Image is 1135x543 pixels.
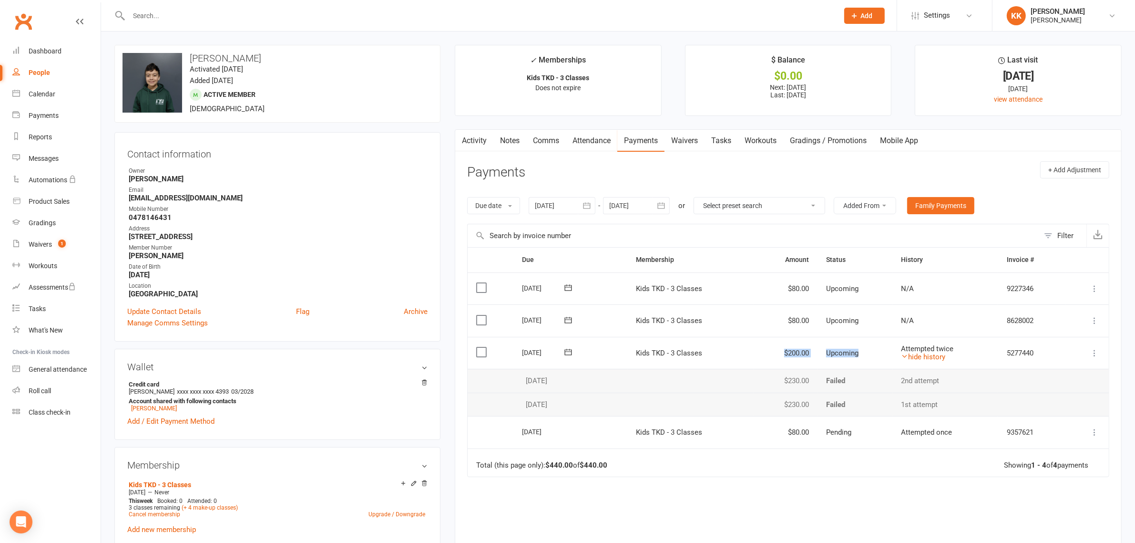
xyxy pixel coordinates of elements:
div: Roll call [29,387,51,395]
h3: [PERSON_NAME] [123,53,432,63]
span: 03/2028 [231,388,254,395]
a: Workouts [12,255,101,277]
td: 2nd attempt [893,369,998,393]
a: Payments [617,130,665,152]
div: $ Balance [771,54,805,71]
td: 9357621 [998,416,1065,449]
div: Calendar [29,90,55,98]
div: [PERSON_NAME] [1031,16,1085,24]
div: Class check-in [29,408,71,416]
div: Mobile Number [129,205,428,214]
button: Filter [1039,224,1086,247]
td: $80.00 [754,272,818,305]
strong: Credit card [129,381,423,388]
a: Assessments [12,277,101,298]
a: People [12,62,101,84]
input: Search... [126,9,832,22]
a: Dashboard [12,41,101,62]
div: General attendance [29,365,87,373]
div: Memberships [531,54,586,72]
time: Activated [DATE] [190,65,243,73]
a: Flag [296,306,309,317]
a: Class kiosk mode [12,402,101,423]
span: Add [861,12,873,20]
a: Add / Edit Payment Method [127,416,215,427]
div: Assessments [29,283,76,291]
p: Next: [DATE] Last: [DATE] [694,84,883,99]
i: ✓ [531,56,537,65]
div: KK [1007,6,1026,25]
span: Never [154,489,169,496]
div: Product Sales [29,198,70,205]
td: 1st attempt [893,393,998,417]
a: Notes [493,130,526,152]
a: [PERSON_NAME] [131,405,177,412]
div: Showing of payments [1004,461,1088,470]
div: [DATE] [924,71,1113,81]
a: Gradings [12,212,101,234]
div: [PERSON_NAME] [1031,7,1085,16]
td: $200.00 [754,337,818,369]
a: Cancel membership [129,511,180,518]
div: Automations [29,176,67,184]
strong: [EMAIL_ADDRESS][DOMAIN_NAME] [129,194,428,202]
th: Invoice # [998,248,1065,272]
td: 8628002 [998,304,1065,337]
div: Tasks [29,305,46,313]
a: Product Sales [12,191,101,212]
span: 1 [58,240,66,248]
span: Pending [826,428,851,437]
span: Upcoming [826,284,859,293]
a: Gradings / Promotions [783,130,873,152]
a: Comms [526,130,566,152]
div: Date of Birth [129,262,428,271]
a: Manage Comms Settings [127,317,208,329]
span: Settings [924,5,950,26]
h3: Membership [127,460,428,470]
button: Add [844,8,885,24]
time: Added [DATE] [190,76,233,85]
th: Membership [627,248,754,272]
span: N/A [901,316,914,325]
a: Clubworx [11,10,35,33]
strong: [GEOGRAPHIC_DATA] [129,290,428,298]
div: Messages [29,155,59,162]
a: Update Contact Details [127,306,201,317]
div: Last visit [999,54,1038,71]
strong: 0478146431 [129,213,428,222]
span: 3 classes remaining [129,504,180,511]
a: Attendance [566,130,617,152]
span: Does not expire [536,84,581,92]
a: (+ 4 make-up classes) [182,504,238,511]
h3: Contact information [127,145,428,159]
a: Kids TKD - 3 Classes [129,481,191,489]
div: Waivers [29,240,52,248]
a: view attendance [994,95,1043,103]
button: Due date [467,197,520,214]
div: Workouts [29,262,57,270]
div: $0.00 [694,71,883,81]
div: [DATE] [522,281,566,295]
div: Owner [129,167,428,176]
div: Member Number [129,243,428,252]
a: Messages [12,148,101,169]
span: [DEMOGRAPHIC_DATA] [190,104,265,113]
a: Add new membership [127,525,196,534]
a: hide history [901,353,946,361]
div: [DATE] [522,313,566,327]
button: Added From [834,197,896,214]
span: Kids TKD - 3 Classes [636,349,702,357]
div: Dashboard [29,47,61,55]
div: Open Intercom Messenger [10,511,32,533]
strong: [DATE] [129,271,428,279]
div: Total (this page only): of [476,461,607,470]
td: 5277440 [998,337,1065,369]
div: Reports [29,133,52,141]
a: Waivers [665,130,705,152]
strong: 4 [1053,461,1057,470]
a: Mobile App [873,130,925,152]
div: Gradings [29,219,56,227]
th: Status [818,248,893,272]
span: [DATE] [129,489,145,496]
a: General attendance kiosk mode [12,359,101,380]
